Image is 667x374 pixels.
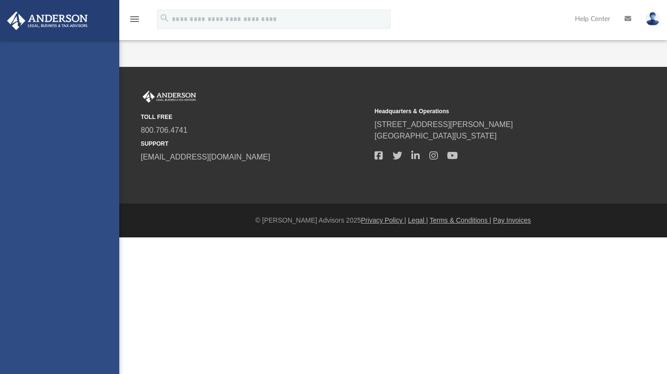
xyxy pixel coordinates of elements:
[375,107,602,116] small: Headquarters & Operations
[361,216,406,224] a: Privacy Policy |
[4,11,91,30] img: Anderson Advisors Platinum Portal
[493,216,531,224] a: Pay Invoices
[129,13,140,25] i: menu
[430,216,491,224] a: Terms & Conditions |
[119,215,667,225] div: © [PERSON_NAME] Advisors 2025
[408,216,428,224] a: Legal |
[159,13,170,23] i: search
[141,91,198,103] img: Anderson Advisors Platinum Portal
[141,113,368,121] small: TOLL FREE
[141,153,270,161] a: [EMAIL_ADDRESS][DOMAIN_NAME]
[375,120,513,128] a: [STREET_ADDRESS][PERSON_NAME]
[141,126,188,134] a: 800.706.4741
[375,132,497,140] a: [GEOGRAPHIC_DATA][US_STATE]
[141,139,368,148] small: SUPPORT
[129,18,140,25] a: menu
[646,12,660,26] img: User Pic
